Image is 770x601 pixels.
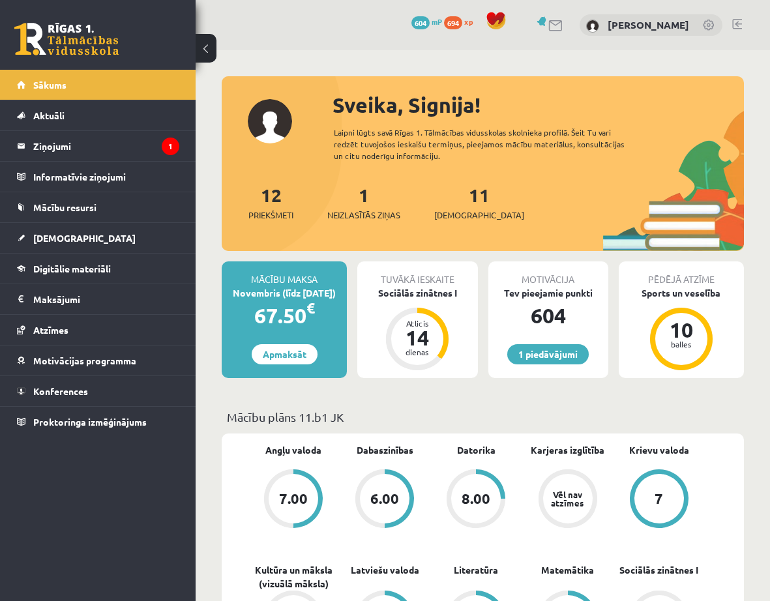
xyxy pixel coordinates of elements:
[454,563,498,577] a: Literatūra
[541,563,594,577] a: Matemātika
[17,284,179,314] a: Maksājumi
[334,126,647,162] div: Laipni lūgts savā Rīgas 1. Tālmācības vidusskolas skolnieka profilā. Šeit Tu vari redzēt tuvojošo...
[619,286,744,300] div: Sports un veselība
[17,131,179,161] a: Ziņojumi1
[17,315,179,345] a: Atzīmes
[488,261,608,286] div: Motivācija
[17,162,179,192] a: Informatīvie ziņojumi
[655,491,663,506] div: 7
[444,16,479,27] a: 694 xp
[17,223,179,253] a: [DEMOGRAPHIC_DATA]
[17,70,179,100] a: Sākums
[488,300,608,331] div: 604
[17,254,179,284] a: Digitālie materiāli
[222,300,347,331] div: 67.50
[162,138,179,155] i: 1
[586,20,599,33] img: Signija Fazekaša
[33,162,179,192] legend: Informatīvie ziņojumi
[411,16,430,29] span: 604
[357,286,477,372] a: Sociālās zinātnes I Atlicis 14 dienas
[33,416,147,428] span: Proktoringa izmēģinājums
[33,355,136,366] span: Motivācijas programma
[33,324,68,336] span: Atzīmes
[265,443,321,457] a: Angļu valoda
[33,385,88,397] span: Konferences
[464,16,473,27] span: xp
[33,263,111,274] span: Digitālie materiāli
[398,327,437,348] div: 14
[17,192,179,222] a: Mācību resursi
[398,319,437,327] div: Atlicis
[17,376,179,406] a: Konferences
[279,491,308,506] div: 7.00
[17,407,179,437] a: Proktoringa izmēģinājums
[227,408,739,426] p: Mācību plāns 11.b1 JK
[222,286,347,300] div: Novembris (līdz [DATE])
[33,110,65,121] span: Aktuāli
[457,443,496,457] a: Datorika
[248,209,293,222] span: Priekšmeti
[619,563,698,577] a: Sociālās zinātnes I
[33,232,136,244] span: [DEMOGRAPHIC_DATA]
[398,348,437,356] div: dienas
[619,261,744,286] div: Pēdējā atzīme
[462,491,490,506] div: 8.00
[357,286,477,300] div: Sociālās zinātnes I
[248,469,339,531] a: 7.00
[339,469,430,531] a: 6.00
[531,443,604,457] a: Karjeras izglītība
[33,201,96,213] span: Mācību resursi
[17,100,179,130] a: Aktuāli
[411,16,442,27] a: 604 mP
[619,286,744,372] a: Sports un veselība 10 balles
[434,183,524,222] a: 11[DEMOGRAPHIC_DATA]
[522,469,614,531] a: Vēl nav atzīmes
[488,286,608,300] div: Tev pieejamie punkti
[33,131,179,161] legend: Ziņojumi
[351,563,419,577] a: Latviešu valoda
[629,443,689,457] a: Krievu valoda
[507,344,589,364] a: 1 piedāvājumi
[306,299,315,317] span: €
[357,443,413,457] a: Dabaszinības
[434,209,524,222] span: [DEMOGRAPHIC_DATA]
[614,469,705,531] a: 7
[327,209,400,222] span: Neizlasītās ziņas
[333,89,744,121] div: Sveika, Signija!
[357,261,477,286] div: Tuvākā ieskaite
[252,344,318,364] a: Apmaksāt
[248,183,293,222] a: 12Priekšmeti
[662,319,701,340] div: 10
[222,261,347,286] div: Mācību maksa
[662,340,701,348] div: balles
[430,469,522,531] a: 8.00
[327,183,400,222] a: 1Neizlasītās ziņas
[248,563,339,591] a: Kultūra un māksla (vizuālā māksla)
[444,16,462,29] span: 694
[370,491,399,506] div: 6.00
[33,284,179,314] legend: Maksājumi
[17,345,179,375] a: Motivācijas programma
[14,23,119,55] a: Rīgas 1. Tālmācības vidusskola
[550,490,586,507] div: Vēl nav atzīmes
[608,18,689,31] a: [PERSON_NAME]
[432,16,442,27] span: mP
[33,79,67,91] span: Sākums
